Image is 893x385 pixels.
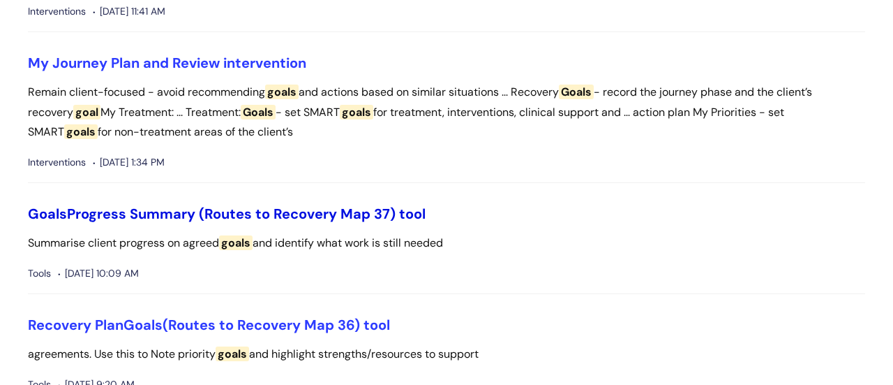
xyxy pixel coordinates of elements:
[28,233,865,254] p: Summarise client progress on agreed and identify what work is still needed
[216,347,249,361] span: goals
[219,235,253,250] span: goals
[28,54,306,72] a: My Journey Plan and Review intervention
[28,205,426,223] a: GoalsProgress Summary (Routes to Recovery Map 37) tool
[73,105,100,119] span: goal
[28,316,390,334] a: Recovery PlanGoals(Routes to Recovery Map 36) tool
[28,3,86,20] span: Interventions
[58,265,139,282] span: [DATE] 10:09 AM
[28,344,865,365] p: agreements. Use this to Note priority and highlight strengths/resources to support
[241,105,276,119] span: Goals
[93,3,165,20] span: [DATE] 11:41 AM
[28,205,67,223] span: Goals
[559,85,594,99] span: Goals
[28,82,865,143] p: Remain client-focused - avoid recommending and actions based on similar situations ... Recovery -...
[64,124,98,139] span: goals
[340,105,373,119] span: goals
[93,154,165,171] span: [DATE] 1:34 PM
[123,316,163,334] span: Goals
[28,154,86,171] span: Interventions
[28,265,51,282] span: Tools
[265,85,299,99] span: goals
